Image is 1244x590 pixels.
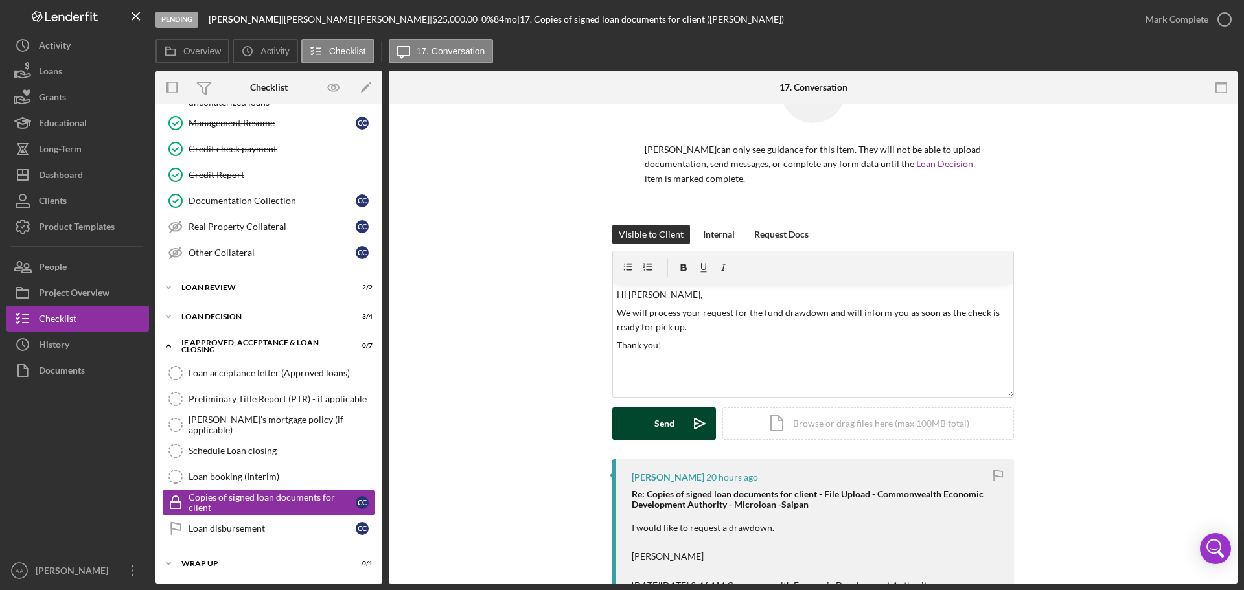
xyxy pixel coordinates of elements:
div: If approved, acceptance & loan closing [181,339,340,354]
p: [PERSON_NAME] can only see guidance for this item. They will not be able to upload documentation,... [645,142,982,186]
a: [PERSON_NAME]'s mortgage policy (if applicable) [162,412,376,438]
div: Checklist [39,306,76,335]
div: Other Collateral [189,247,356,258]
a: Credit check payment [162,136,376,162]
div: Clients [39,188,67,217]
div: Real Property Collateral [189,221,356,232]
button: AA[PERSON_NAME] [6,558,149,584]
div: 17. Conversation [779,82,847,93]
button: Activity [6,32,149,58]
div: Loan disbursement [189,523,356,534]
button: Checklist [301,39,374,63]
label: Checklist [329,46,366,56]
button: Dashboard [6,162,149,188]
div: c c [356,246,369,259]
button: Request Docs [748,225,815,244]
a: Credit Report [162,162,376,188]
a: Management Resumecc [162,110,376,136]
button: Clients [6,188,149,214]
button: Educational [6,110,149,136]
div: [PERSON_NAME] [632,472,704,482]
a: Preliminary Title Report (PTR) - if applicable [162,386,376,412]
button: Send [612,407,716,440]
a: Copies of signed loan documents for clientcc [162,490,376,516]
button: Activity [233,39,297,63]
div: Request Docs [754,225,809,244]
button: Visible to Client [612,225,690,244]
div: Product Templates [39,214,115,243]
p: We will process your request for the fund drawdown and will inform you as soon as the check is re... [617,306,1010,335]
div: Dashboard [39,162,83,191]
a: Other Collateralcc [162,240,376,266]
button: Internal [697,225,741,244]
div: Management Resume [189,118,356,128]
div: People [39,254,67,283]
div: [PERSON_NAME] [PERSON_NAME] | [284,14,432,25]
button: 17. Conversation [389,39,494,63]
div: Open Intercom Messenger [1200,533,1231,564]
div: 3 / 4 [349,313,373,321]
div: Copies of signed loan documents for client [189,492,356,513]
b: [PERSON_NAME] [209,14,281,25]
p: Thank you! [617,338,1010,352]
div: Visible to Client [619,225,684,244]
a: Documentation Collectioncc [162,188,376,214]
div: Pending [155,12,198,28]
label: 17. Conversation [417,46,485,56]
div: [PERSON_NAME] [32,558,117,587]
div: 0 % [481,14,494,25]
label: Activity [260,46,289,56]
div: Checklist [250,82,288,93]
div: Long-Term [39,136,82,165]
label: Overview [183,46,221,56]
div: 84 mo [494,14,517,25]
button: People [6,254,149,280]
button: Product Templates [6,214,149,240]
div: Educational [39,110,87,139]
a: Loan Decision [916,158,973,169]
button: Mark Complete [1133,6,1238,32]
div: c c [356,194,369,207]
div: Internal [703,225,735,244]
button: Long-Term [6,136,149,162]
a: Loan disbursementcc [162,516,376,541]
div: | [209,14,284,25]
button: Grants [6,84,149,110]
div: Documentation Collection [189,196,356,206]
button: Loans [6,58,149,84]
div: Wrap up [181,560,340,567]
div: Activity [39,32,71,62]
div: Loan Review [181,284,340,291]
strong: Re: Copies of signed loan documents for client - File Upload - Commonwealth Economic Development ... [632,488,985,510]
div: [PERSON_NAME]'s mortgage policy (if applicable) [189,414,375,435]
div: Preliminary Title Report (PTR) - if applicable [189,394,375,404]
div: 0 / 7 [349,342,373,350]
button: Documents [6,357,149,383]
a: Schedule Loan closing [162,438,376,464]
button: Checklist [6,306,149,332]
div: Credit Report [189,170,375,180]
div: $25,000.00 [432,14,481,25]
div: Loan acceptance letter (Approved loans) [189,368,375,378]
div: Schedule Loan closing [189,446,375,456]
div: 2 / 2 [349,284,373,291]
div: 0 / 1 [349,560,373,567]
div: History [39,332,69,361]
text: AA [16,567,24,574]
button: Overview [155,39,229,63]
button: History [6,332,149,357]
div: Documents [39,357,85,387]
div: Mark Complete [1146,6,1208,32]
a: Loan booking (Interim) [162,464,376,490]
